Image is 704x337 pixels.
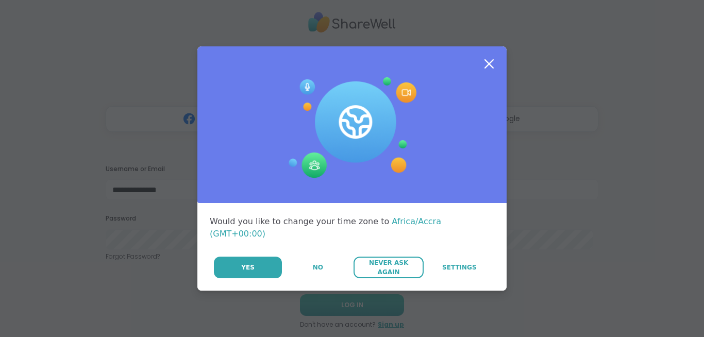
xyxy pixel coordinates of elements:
img: Session Experience [288,77,416,178]
span: Yes [241,263,255,272]
div: Would you like to change your time zone to [210,215,494,240]
span: Settings [442,263,477,272]
a: Settings [425,257,494,278]
span: Africa/Accra (GMT+00:00) [210,216,441,239]
button: Yes [214,257,282,278]
button: Never Ask Again [354,257,423,278]
span: No [313,263,323,272]
button: No [283,257,353,278]
span: Never Ask Again [359,258,418,277]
